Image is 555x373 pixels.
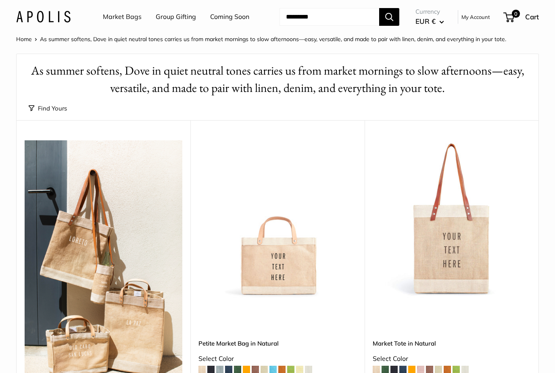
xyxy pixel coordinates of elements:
[373,140,530,298] img: description_Make it yours with custom printed text.
[198,140,356,298] img: Petite Market Bag in Natural
[29,103,67,114] button: Find Yours
[373,140,530,298] a: description_Make it yours with custom printed text.description_The Original Market bag in its 4 n...
[29,62,526,97] h1: As summer softens, Dove in quiet neutral tones carries us from market mornings to slow afternoons...
[16,35,32,43] a: Home
[16,11,71,23] img: Apolis
[103,11,142,23] a: Market Bags
[379,8,399,26] button: Search
[40,35,506,43] span: As summer softens, Dove in quiet neutral tones carries us from market mornings to slow afternoons...
[198,140,356,298] a: Petite Market Bag in Naturaldescription_Effortless style that elevates every moment
[415,6,444,17] span: Currency
[210,11,249,23] a: Coming Soon
[280,8,379,26] input: Search...
[461,12,490,22] a: My Account
[373,353,530,365] div: Select Color
[415,15,444,28] button: EUR €
[198,353,356,365] div: Select Color
[373,339,530,348] a: Market Tote in Natural
[525,13,539,21] span: Cart
[512,10,520,18] span: 0
[198,339,356,348] a: Petite Market Bag in Natural
[16,34,506,44] nav: Breadcrumb
[504,10,539,23] a: 0 Cart
[156,11,196,23] a: Group Gifting
[415,17,436,25] span: EUR €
